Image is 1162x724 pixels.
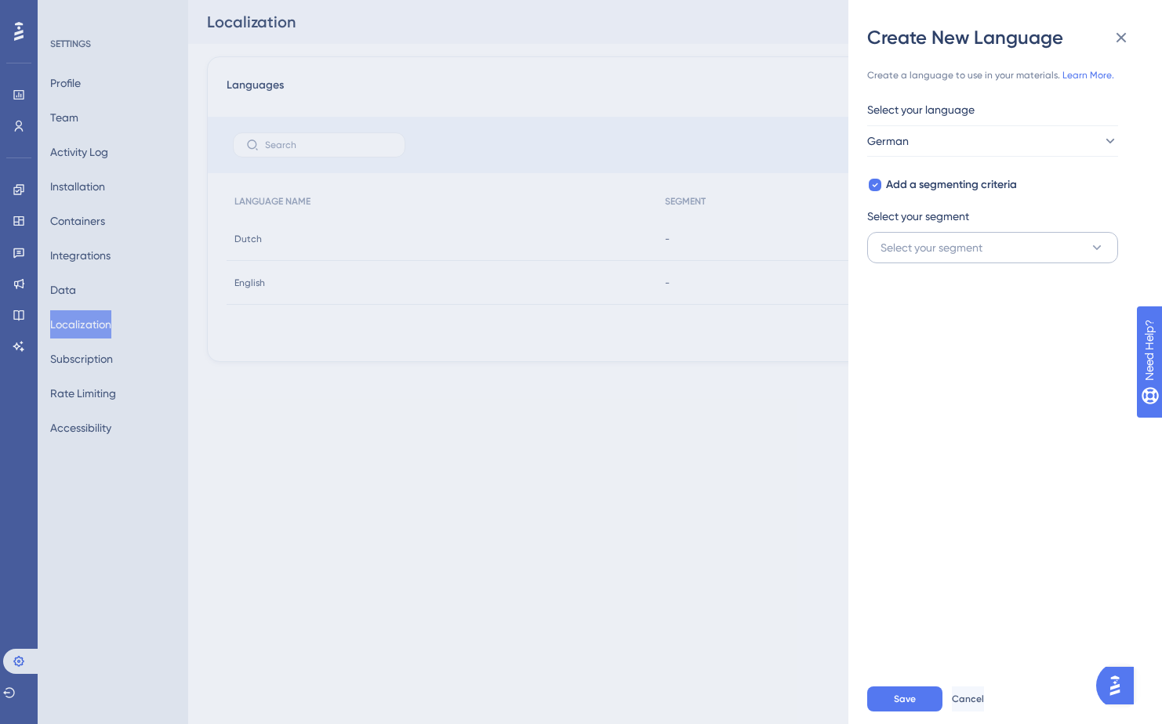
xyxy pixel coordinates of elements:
[867,207,969,226] span: Select your segment
[867,25,1143,50] div: Create New Language
[867,125,1118,157] button: German
[867,686,942,711] button: Save
[886,176,1017,194] span: Add a segmenting criteria
[952,686,984,711] button: Cancel
[881,238,982,257] span: Select your segment
[867,69,1131,81] div: Create a language to use in your materials.
[867,132,909,150] span: German
[867,100,975,119] span: Select your language
[1096,662,1143,709] iframe: UserGuiding AI Assistant Launcher
[37,4,98,23] span: Need Help?
[1062,70,1114,81] a: Learn More.
[867,232,1118,263] button: Select your segment
[952,693,984,705] span: Cancel
[894,693,916,705] span: Save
